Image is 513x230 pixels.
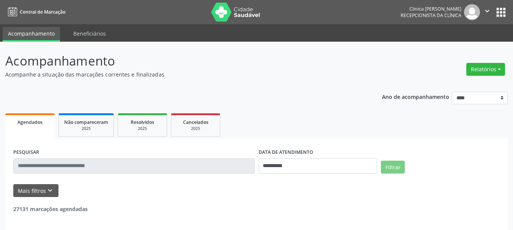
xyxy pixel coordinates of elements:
button:  [480,4,494,20]
p: Ano de acompanhamento [382,92,449,101]
button: Mais filtroskeyboard_arrow_down [13,184,58,197]
img: img [464,4,480,20]
i:  [483,7,491,15]
div: 2025 [177,126,215,131]
span: Cancelados [183,119,208,125]
label: PESQUISAR [13,147,39,158]
div: Clinica [PERSON_NAME] [401,6,461,12]
span: Resolvidos [131,119,154,125]
p: Acompanhamento [5,52,357,70]
span: Central de Marcação [20,9,65,15]
p: Acompanhe a situação das marcações correntes e finalizadas [5,70,357,78]
button: Relatórios [466,63,505,76]
a: Acompanhamento [3,27,60,42]
i: keyboard_arrow_down [46,186,54,195]
strong: 27131 marcações agendadas [13,205,88,213]
span: Não compareceram [64,119,108,125]
a: Central de Marcação [5,6,65,18]
span: Recepcionista da clínica [401,12,461,19]
div: 2025 [64,126,108,131]
span: Agendados [17,119,43,125]
label: DATA DE ATENDIMENTO [259,147,313,158]
div: 2025 [123,126,161,131]
a: Beneficiários [68,27,111,40]
button: apps [494,6,508,19]
button: Filtrar [381,161,405,174]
